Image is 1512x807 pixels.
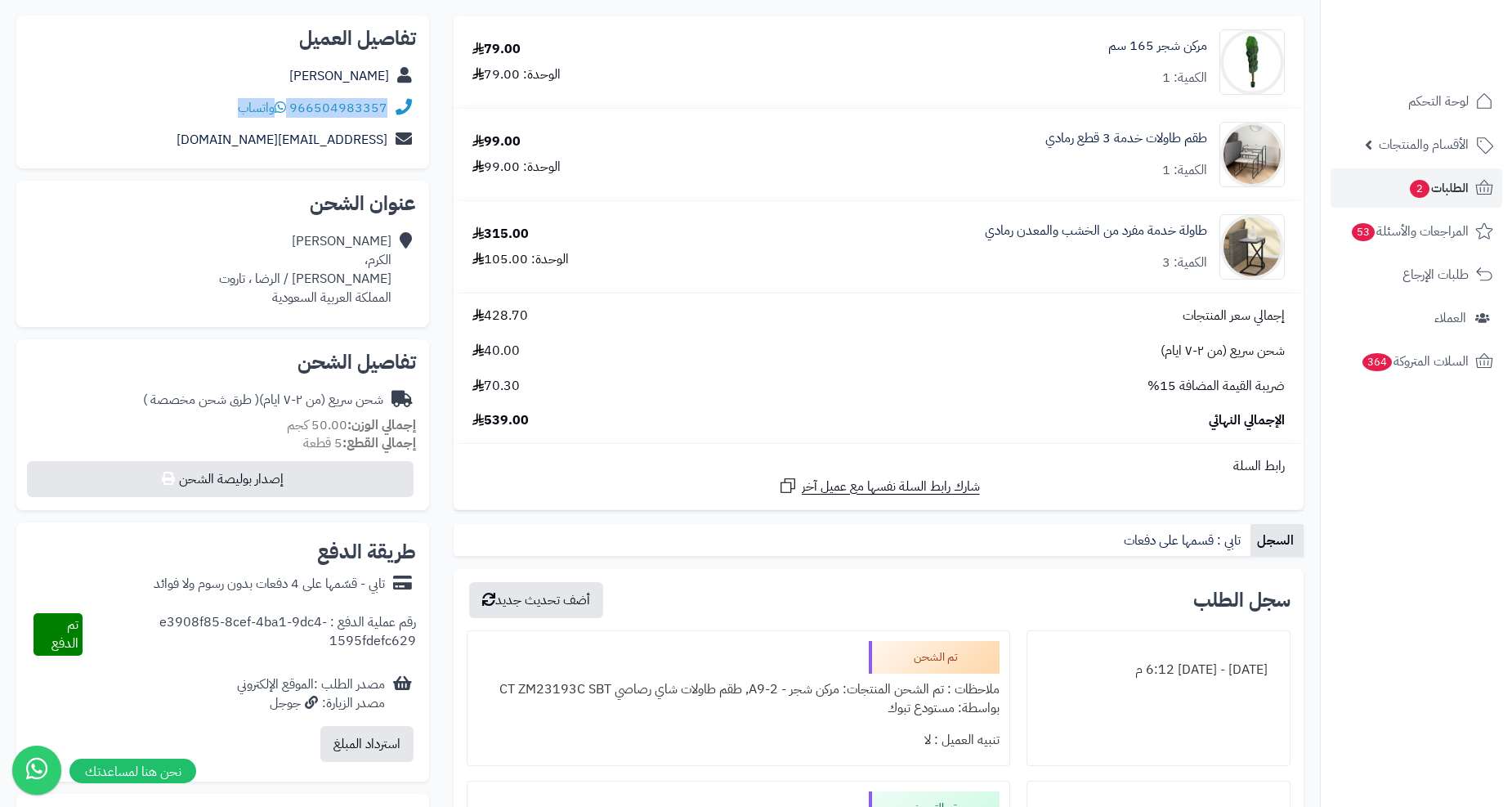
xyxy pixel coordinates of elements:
[29,352,416,372] h2: تفاصيل الشحن
[472,132,521,151] div: 99.00
[778,476,980,496] a: شارك رابط السلة نفسها مع عميل آخر
[1410,180,1429,198] span: 2
[237,675,385,713] div: مصدر الطلب :الموقع الإلكتروني
[472,377,520,396] span: 70.30
[1220,214,1284,280] img: 1750068437-1-90x90.jpg
[317,542,416,562] h2: طريقة الدفع
[1162,161,1207,180] div: الكمية: 1
[27,461,414,497] button: إصدار بوليصة الشحن
[1331,212,1502,251] a: المراجعات والأسئلة53
[472,225,529,244] div: 315.00
[1352,223,1375,241] span: 53
[1402,263,1469,286] span: طلبات الإرجاع
[289,98,387,118] a: 966504983357
[1193,590,1291,610] h3: سجل الطلب
[477,724,1000,756] div: تنبيه العميل : لا
[238,98,286,118] a: واتساب
[869,641,1000,674] div: تم الشحن
[1117,524,1250,557] a: تابي : قسمها على دفعات
[472,65,561,84] div: الوحدة: 79.00
[1045,129,1207,148] a: طقم طاولات خدمة 3 قطع رمادي
[1379,133,1469,156] span: الأقسام والمنتجات
[143,391,383,410] div: شحن سريع (من ٢-٧ ايام)
[347,415,416,435] strong: إجمالي الوزن:
[154,575,385,594] div: تابي - قسّمها على 4 دفعات بدون رسوم ولا فوائد
[1331,298,1502,338] a: العملاء
[1161,342,1285,361] span: شحن سريع (من ٢-٧ ايام)
[219,232,391,307] div: [PERSON_NAME] الكرم، [PERSON_NAME] / الرضا ، تاروت المملكة العربية السعودية
[469,582,603,618] button: أضف تحديث جديد
[29,194,416,213] h2: عنوان الشحن
[477,674,1000,724] div: ملاحظات : تم الشحن المنتجات: مركن شجر - A9-2, طقم طاولات شاي رصاصي CT ZM23193C SBT بواسطة: مستودع...
[1331,168,1502,208] a: الطلبات2
[1250,524,1304,557] a: السجل
[802,477,980,496] span: شارك رابط السلة نفسها مع عميل آخر
[1162,69,1207,87] div: الكمية: 1
[472,342,520,361] span: 40.00
[237,694,385,713] div: مصدر الزيارة: جوجل
[1361,350,1469,373] span: السلات المتروكة
[1162,253,1207,272] div: الكمية: 3
[287,415,416,435] small: 50.00 كجم
[1037,654,1280,686] div: [DATE] - [DATE] 6:12 م
[289,66,389,86] a: [PERSON_NAME]
[1434,307,1466,330] span: العملاء
[1408,90,1469,113] span: لوحة التحكم
[51,615,78,653] span: تم الدفع
[1183,307,1285,325] span: إجمالي سعر المنتجات
[1362,353,1392,371] span: 364
[303,433,416,453] small: 5 قطعة
[472,411,529,430] span: 539.00
[1350,220,1469,243] span: المراجعات والأسئلة
[143,390,259,410] span: ( طرق شحن مخصصة )
[1220,122,1284,187] img: 1756025072-220602020392-90x90.jpg
[472,307,528,325] span: 428.70
[472,250,569,269] div: الوحدة: 105.00
[460,457,1297,476] div: رابط السلة
[1331,342,1502,381] a: السلات المتروكة364
[985,222,1207,240] a: طاولة خدمة مفرد من الخشب والمعدن رمادي
[1220,29,1284,95] img: 1695627312-5234523453-90x90.jpg
[83,613,416,656] div: رقم عملية الدفع : e3908f85-8cef-4ba1-9dc4-1595fdefc629
[320,726,414,762] button: استرداد المبلغ
[1408,177,1469,200] span: الطلبات
[1209,411,1285,430] span: الإجمالي النهائي
[1147,377,1285,396] span: ضريبة القيمة المضافة 15%
[472,158,561,177] div: الوحدة: 99.00
[1108,37,1207,56] a: مركن شجر 165 سم
[472,40,521,59] div: 79.00
[1331,255,1502,294] a: طلبات الإرجاع
[29,29,416,48] h2: تفاصيل العميل
[177,130,387,150] a: [EMAIL_ADDRESS][DOMAIN_NAME]
[1331,82,1502,121] a: لوحة التحكم
[342,433,416,453] strong: إجمالي القطع:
